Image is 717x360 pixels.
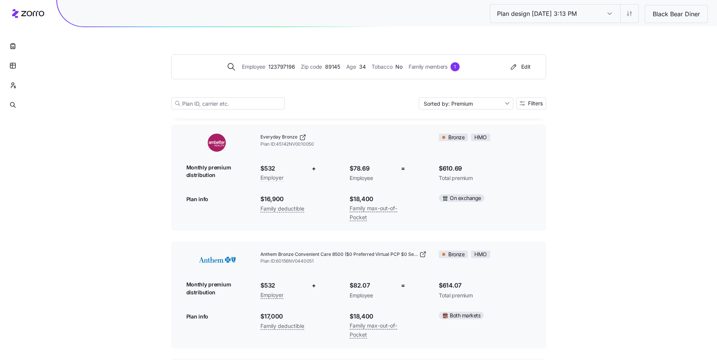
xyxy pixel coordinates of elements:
span: HMO [474,251,487,258]
span: $532 [260,164,300,173]
span: $18,400 [350,194,410,204]
span: 89145 [325,63,340,71]
img: Ambetter [186,134,249,152]
div: = [396,281,410,290]
span: On exchange [450,195,481,202]
span: 123797196 [268,63,295,71]
span: $78.69 [350,164,390,173]
img: Anthem [186,251,249,269]
span: $18,400 [350,312,410,321]
div: 1 [451,62,460,71]
span: Total premium [439,174,531,182]
span: Monthly premium distribution [186,281,249,296]
span: Monthly premium distribution [186,164,249,179]
span: Family members [409,63,448,71]
span: Anthem Bronze Convenient Care 8500 ($0 Preferred Virtual PCP $0 Select Drugs + Incentives) [260,251,418,258]
span: 34 [359,63,365,71]
span: Plan info [186,313,208,320]
span: Both markets [450,312,480,319]
span: $17,000 [260,312,315,321]
span: Family max-out-of-Pocket [350,204,410,222]
span: Zip code [301,63,322,71]
button: Edit [506,61,534,73]
span: Total premium [439,292,531,299]
a: Anthem Bronze Convenient Care 8500 ($0 Preferred Virtual PCP $0 Select Drugs + Incentives) [260,251,427,258]
input: Plan ID, carrier etc. [171,97,285,109]
span: Plan ID: 60156NV0440051 [260,258,427,265]
span: Everyday Bronze [260,134,297,140]
span: Tobacco [372,63,392,71]
span: $82.07 [350,281,390,290]
span: $16,900 [260,194,315,204]
input: Sort by [419,97,513,109]
div: + [307,164,321,173]
span: Employee [350,292,390,299]
span: Family deductible [260,204,304,213]
span: Plan ID: 45142NV0010050 [260,141,427,148]
div: + [307,281,321,290]
span: Employee [242,63,265,71]
span: Black Bear Diner [647,9,706,19]
span: No [395,63,402,71]
a: Everyday Bronze [260,134,427,141]
button: Filters [516,97,546,109]
span: HMO [474,134,487,141]
span: Plan info [186,195,208,203]
span: $532 [260,281,300,290]
button: Settings [620,5,638,23]
div: = [396,164,410,173]
span: $610.69 [439,164,531,173]
span: $614.07 [439,281,531,290]
span: Family max-out-of-Pocket [350,321,410,339]
div: Edit [509,63,531,71]
span: Filters [528,101,543,106]
span: Bronze [448,134,465,141]
span: Employer [260,291,283,300]
span: Employer [260,173,283,182]
span: Employee [350,174,390,182]
span: Bronze [448,251,465,258]
span: Family deductible [260,322,304,331]
span: Age [346,63,356,71]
